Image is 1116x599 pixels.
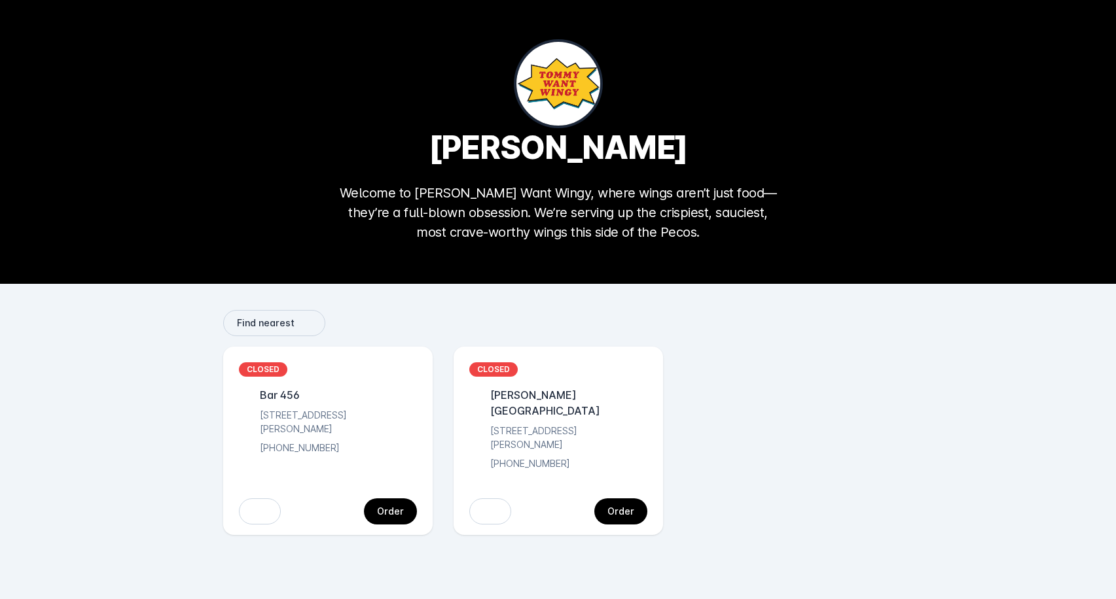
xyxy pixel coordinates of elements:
[469,362,518,377] div: CLOSED
[485,424,647,451] div: [STREET_ADDRESS][PERSON_NAME]
[255,441,340,456] div: [PHONE_NUMBER]
[594,498,647,524] button: continue
[237,318,295,328] span: Find nearest
[485,456,570,472] div: [PHONE_NUMBER]
[485,387,647,419] div: [PERSON_NAME][GEOGRAPHIC_DATA]
[607,507,634,516] div: Order
[239,362,287,377] div: CLOSED
[364,498,417,524] button: continue
[377,507,404,516] div: Order
[255,408,417,436] div: [STREET_ADDRESS][PERSON_NAME]
[255,387,300,403] div: Bar 456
